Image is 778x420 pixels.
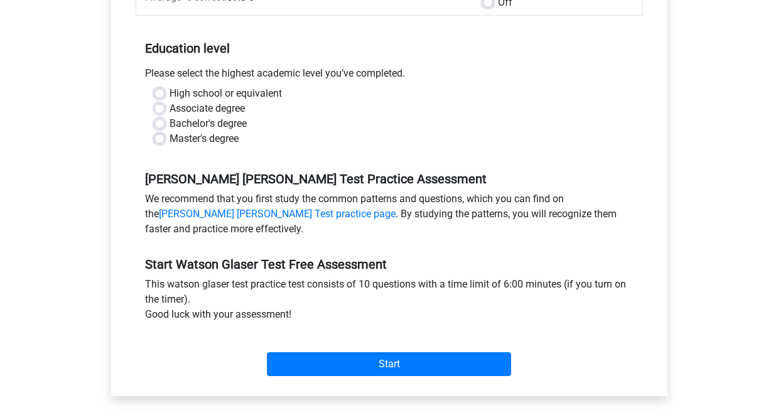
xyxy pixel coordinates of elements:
[170,116,247,131] label: Bachelor's degree
[145,171,634,186] h5: [PERSON_NAME] [PERSON_NAME] Test Practice Assessment
[159,208,396,220] a: [PERSON_NAME] [PERSON_NAME] Test practice page
[136,277,643,327] div: This watson glaser test practice test consists of 10 questions with a time limit of 6:00 minutes ...
[170,86,282,101] label: High school or equivalent
[145,257,634,272] h5: Start Watson Glaser Test Free Assessment
[170,131,239,146] label: Master's degree
[170,101,245,116] label: Associate degree
[145,36,634,61] h5: Education level
[136,191,643,242] div: We recommend that you first study the common patterns and questions, which you can find on the . ...
[267,352,511,376] input: Start
[136,66,643,86] div: Please select the highest academic level you’ve completed.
